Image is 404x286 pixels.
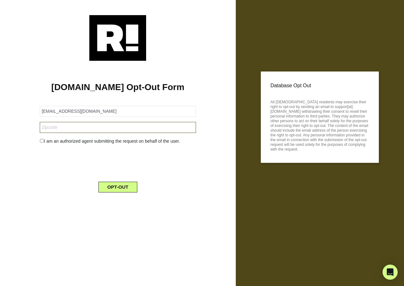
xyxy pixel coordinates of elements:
[40,122,196,133] input: Zipcode
[270,81,369,90] p: Database Opt Out
[89,15,146,61] img: Retention.com
[9,82,226,93] h1: [DOMAIN_NAME] Opt-Out Form
[383,265,398,280] div: Open Intercom Messenger
[98,182,137,192] button: OPT-OUT
[270,98,369,152] p: All [DEMOGRAPHIC_DATA] residents may exercise their right to opt-out by sending an email to suppo...
[70,150,166,174] iframe: reCAPTCHA
[40,106,196,117] input: Email Address
[35,138,200,145] div: I am an authorized agent submitting the request on behalf of the user.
